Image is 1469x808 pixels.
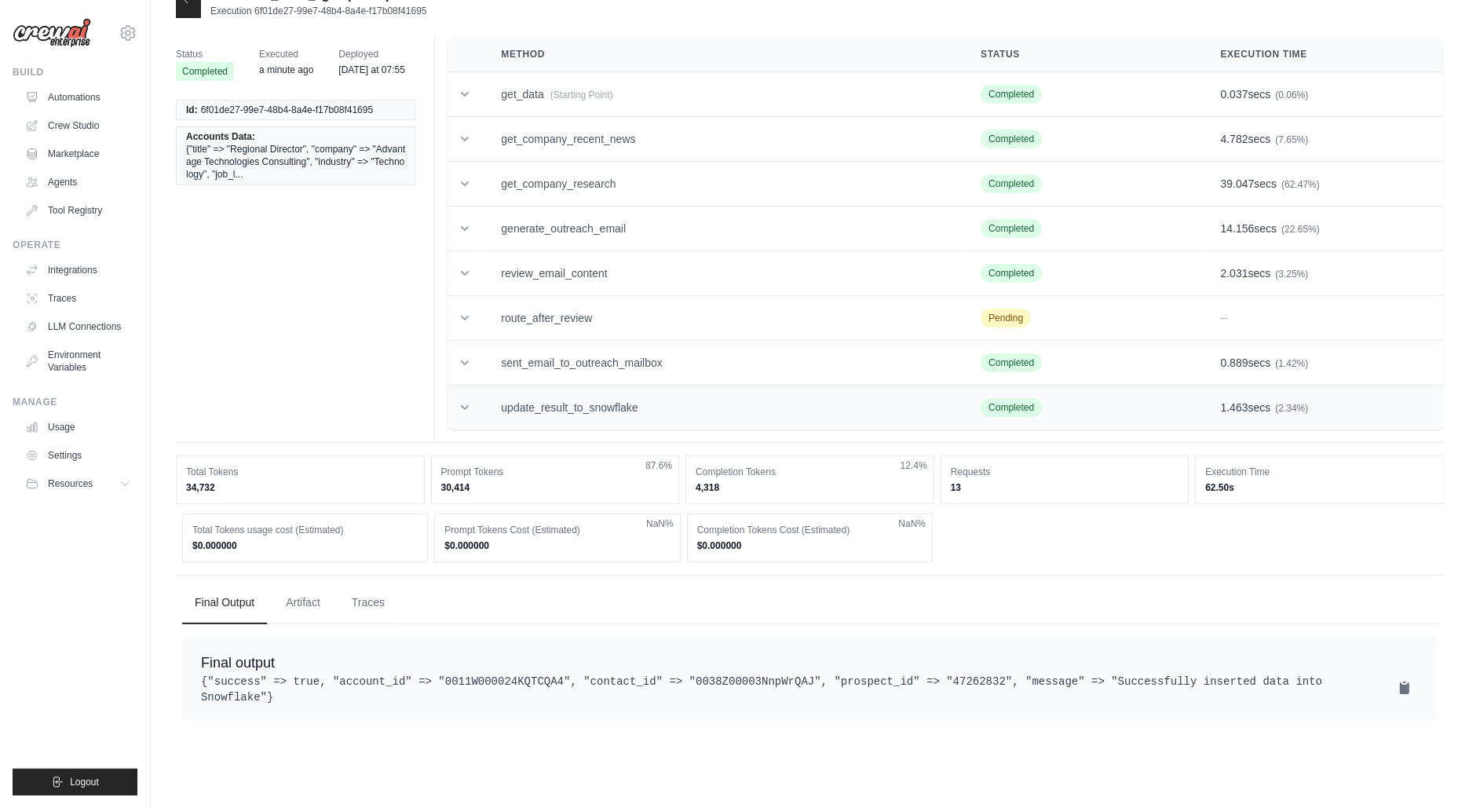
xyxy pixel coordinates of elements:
a: Automations [19,85,137,110]
td: get_company_research [482,162,962,207]
span: 0.037 [1221,88,1248,101]
td: sent_email_to_outreach_mailbox [482,341,962,386]
dt: Total Tokens [186,466,415,478]
span: Completed [981,85,1042,104]
span: (Starting Point) [550,90,613,101]
button: Artifact [273,582,333,624]
span: 0.889 [1221,356,1248,369]
td: update_result_to_snowflake [482,386,962,430]
a: Traces [19,286,137,311]
th: Method [482,37,962,72]
span: Completed [981,264,1042,283]
a: Settings [19,443,137,468]
span: (22.65%) [1281,224,1320,235]
dd: $0.000000 [697,539,923,552]
dt: Completion Tokens [696,466,924,478]
td: secs [1202,162,1444,207]
dt: Prompt Tokens [441,466,670,478]
th: Status [962,37,1201,72]
span: Completed [176,62,234,81]
div: Build [13,66,137,79]
button: Final Output [182,582,267,624]
span: -- [1221,312,1228,324]
td: secs [1202,341,1444,386]
td: route_after_review [482,296,962,341]
a: Usage [19,415,137,440]
span: Id: [186,104,198,116]
span: (3.25%) [1275,269,1308,280]
a: Marketplace [19,141,137,166]
button: Traces [339,582,397,624]
pre: {"success" => true, "account_id" => "0011W000024KQTCQA4", "contact_id" => "0038Z00003NnpWrQAJ", "... [201,674,1419,705]
span: 1.463 [1221,401,1248,414]
dd: 4,318 [696,481,924,494]
span: (2.34%) [1275,403,1308,414]
a: Tool Registry [19,198,137,223]
td: secs [1202,207,1444,251]
div: Operate [13,239,137,251]
td: get_company_recent_news [482,117,962,162]
button: Resources [19,471,137,496]
div: Manage [13,396,137,408]
dd: 13 [951,481,1179,494]
span: Completed [981,353,1042,372]
dd: 62.50s [1205,481,1434,494]
span: Status [176,46,234,62]
span: 12.4% [901,459,927,472]
span: NaN% [646,517,674,530]
span: (0.06%) [1275,90,1308,101]
img: Logo [13,18,91,48]
dd: 30,414 [441,481,670,494]
span: Completed [981,219,1042,238]
span: 4.782 [1221,133,1248,145]
span: Completed [981,398,1042,417]
span: 2.031 [1221,267,1248,280]
time: September 3, 2025 at 07:55 PDT [338,64,405,75]
dt: Requests [951,466,1179,478]
span: Final output [201,655,275,671]
a: Crew Studio [19,113,137,138]
td: review_email_content [482,251,962,296]
span: Deployed [338,46,405,62]
a: Integrations [19,258,137,283]
span: 14.156 [1221,222,1255,235]
td: secs [1202,251,1444,296]
dd: 34,732 [186,481,415,494]
td: generate_outreach_email [482,207,962,251]
td: get_data [482,72,962,117]
a: LLM Connections [19,314,137,339]
span: 6f01de27-99e7-48b4-8a4e-f17b08f41695 [201,104,374,116]
span: Completed [981,130,1042,148]
td: secs [1202,72,1444,117]
span: (7.65%) [1275,134,1308,145]
button: Logout [13,769,137,795]
span: Completed [981,174,1042,193]
iframe: Chat Widget [1390,733,1469,808]
span: NaN% [899,517,926,530]
span: (62.47%) [1281,179,1320,190]
span: Executed [259,46,313,62]
dd: $0.000000 [192,539,418,552]
span: 87.6% [645,459,672,472]
a: Agents [19,170,137,195]
span: {"title" => "Regional Director", "company" => "Advantage Technologies Consulting", "industry" => ... [186,143,405,181]
span: Resources [48,477,93,490]
span: (1.42%) [1275,358,1308,369]
dt: Prompt Tokens Cost (Estimated) [444,524,670,536]
time: September 4, 2025 at 16:17 PDT [259,64,313,75]
span: Pending [981,309,1031,327]
span: Accounts Data: [186,130,255,143]
td: secs [1202,386,1444,430]
td: secs [1202,117,1444,162]
th: Execution Time [1202,37,1444,72]
dt: Completion Tokens Cost (Estimated) [697,524,923,536]
dd: $0.000000 [444,539,670,552]
dt: Total Tokens usage cost (Estimated) [192,524,418,536]
p: Execution 6f01de27-99e7-48b4-8a4e-f17b08f41695 [210,5,427,17]
span: 39.047 [1221,177,1255,190]
span: Logout [70,776,99,788]
a: Environment Variables [19,342,137,380]
dt: Execution Time [1205,466,1434,478]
